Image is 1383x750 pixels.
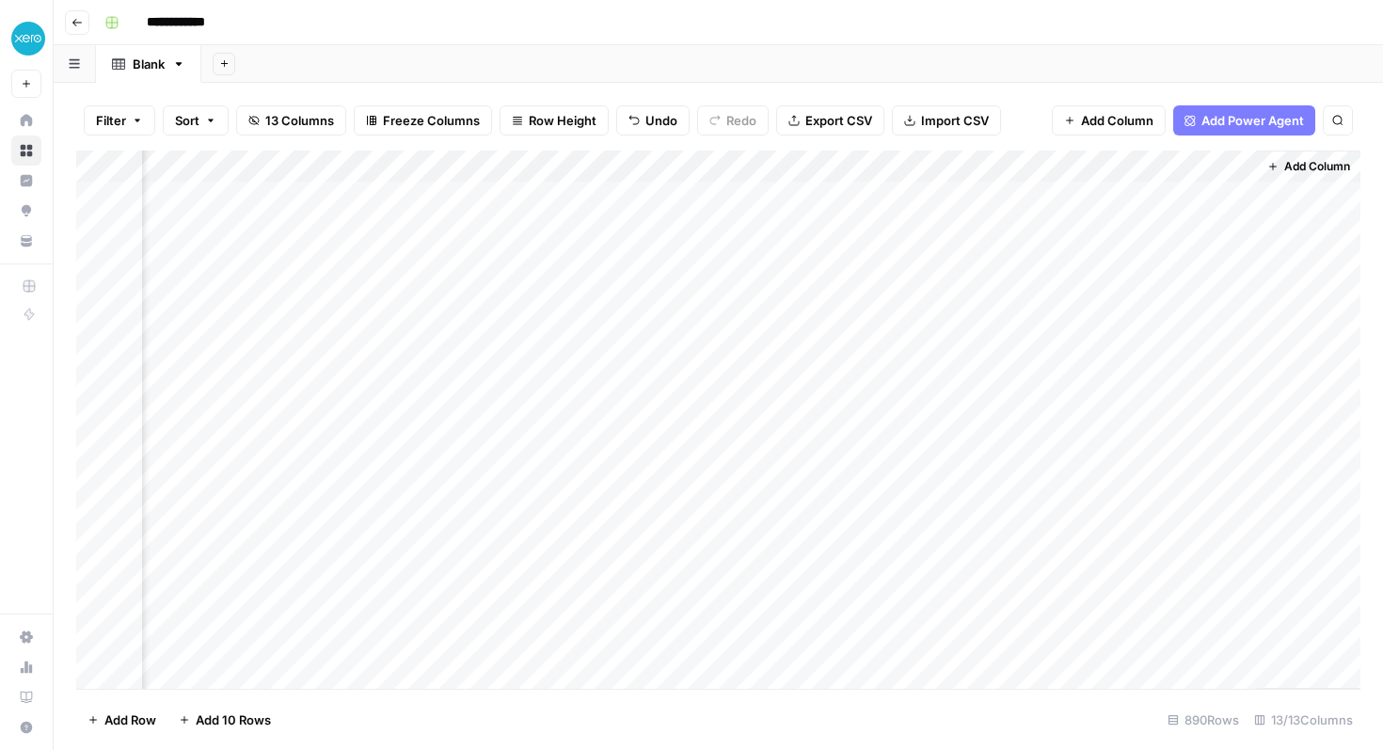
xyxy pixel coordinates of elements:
span: Add Column [1284,158,1350,175]
button: Add Row [76,705,167,735]
span: 13 Columns [265,111,334,130]
a: Your Data [11,226,41,256]
a: Usage [11,652,41,682]
span: Add Column [1081,111,1153,130]
a: Opportunities [11,196,41,226]
button: Add 10 Rows [167,705,282,735]
button: Row Height [500,105,609,136]
span: Add 10 Rows [196,710,271,729]
button: Add Power Agent [1173,105,1315,136]
a: Blank [96,45,201,83]
span: Undo [645,111,677,130]
span: Freeze Columns [383,111,480,130]
button: 13 Columns [236,105,346,136]
a: Insights [11,166,41,196]
button: Undo [616,105,690,136]
span: Import CSV [921,111,989,130]
button: Add Column [1052,105,1166,136]
a: Settings [11,622,41,652]
button: Import CSV [892,105,1001,136]
span: Row Height [529,111,596,130]
div: 13/13 Columns [1247,705,1360,735]
button: Redo [697,105,769,136]
button: Freeze Columns [354,105,492,136]
a: Learning Hub [11,682,41,712]
button: Sort [163,105,229,136]
a: Home [11,105,41,136]
div: 890 Rows [1160,705,1247,735]
a: Browse [11,136,41,166]
div: Blank [133,55,165,73]
button: Workspace: XeroOps [11,15,41,62]
button: Help + Support [11,712,41,742]
span: Sort [175,111,199,130]
span: Redo [726,111,756,130]
button: Add Column [1260,154,1358,179]
span: Add Power Agent [1201,111,1304,130]
span: Export CSV [805,111,872,130]
span: Filter [96,111,126,130]
img: XeroOps Logo [11,22,45,56]
span: Add Row [104,710,156,729]
button: Export CSV [776,105,884,136]
button: Filter [84,105,155,136]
